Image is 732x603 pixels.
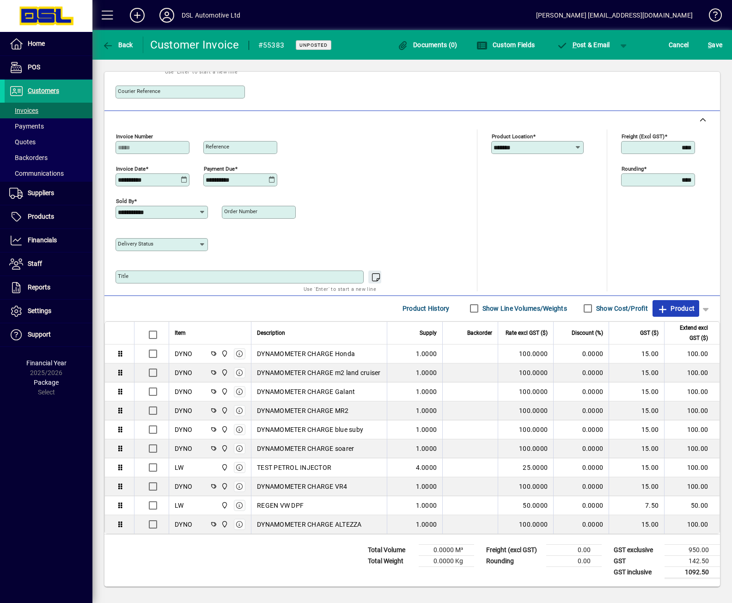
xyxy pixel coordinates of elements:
td: 0.0000 Kg [419,555,474,566]
a: POS [5,56,92,79]
span: Financial Year [26,359,67,367]
span: P [573,41,577,49]
span: S [708,41,712,49]
span: DYNAMOMETER CHARGE m2 land cruiser [257,368,381,377]
span: Rate excl GST ($) [506,328,548,338]
td: Rounding [482,555,546,566]
span: ost & Email [556,41,610,49]
span: Central [219,368,229,378]
a: Quotes [5,134,92,150]
span: Unposted [299,42,328,48]
span: 1.0000 [416,482,437,491]
td: 15.00 [609,382,664,401]
div: LW [175,463,184,472]
span: Central [219,443,229,454]
span: Financials [28,236,57,244]
td: 100.00 [664,439,720,458]
span: Extend excl GST ($) [670,323,708,343]
span: DYNAMOMETER CHARGE ALTEZZA [257,520,362,529]
span: Central [219,500,229,511]
mat-label: Payment due [204,165,235,172]
span: 1.0000 [416,444,437,453]
mat-label: Invoice number [116,133,153,139]
td: GST inclusive [609,566,665,578]
div: DYNO [175,349,192,358]
span: Backorder [467,328,492,338]
span: Item [175,328,186,338]
a: Backorders [5,150,92,166]
button: Back [100,37,135,53]
a: Financials [5,229,92,252]
span: Communications [9,170,64,177]
td: 0.0000 [553,496,609,515]
span: DYNAMOMETER CHARGE Galant [257,387,355,396]
mat-label: Freight (excl GST) [622,133,665,139]
td: 100.00 [664,363,720,382]
span: DYNAMOMETER CHARGE MR2 [257,406,349,415]
td: Freight (excl GST) [482,544,546,555]
span: Central [219,481,229,492]
mat-label: Reference [206,143,229,150]
span: DYNAMOMETER CHARGE VR4 [257,482,348,491]
td: 0.0000 [553,515,609,534]
div: 100.0000 [504,368,548,377]
div: DYNO [175,482,192,491]
td: 0.00 [546,555,602,566]
a: Invoices [5,103,92,118]
span: ave [708,37,722,52]
td: 0.0000 [553,420,609,439]
td: 15.00 [609,477,664,496]
div: DYNO [175,368,192,377]
a: Staff [5,252,92,276]
td: 15.00 [609,439,664,458]
label: Show Cost/Profit [594,304,648,313]
mat-label: Courier Reference [118,88,160,94]
td: 950.00 [665,544,720,555]
button: Product [653,300,699,317]
a: Support [5,323,92,346]
td: GST [609,555,665,566]
span: Backorders [9,154,48,161]
span: 1.0000 [416,387,437,396]
app-page-header-button: Back [92,37,143,53]
span: Staff [28,260,42,267]
mat-label: Rounding [622,165,644,172]
div: DYNO [175,444,192,453]
td: 100.00 [664,420,720,439]
span: 1.0000 [416,520,437,529]
span: Central [219,349,229,359]
div: [PERSON_NAME] [EMAIL_ADDRESS][DOMAIN_NAME] [536,8,693,23]
button: Save [706,37,725,53]
td: 142.50 [665,555,720,566]
td: 15.00 [609,458,664,477]
div: #55383 [258,38,285,53]
label: Show Line Volumes/Weights [481,304,567,313]
span: Home [28,40,45,47]
button: Cancel [666,37,691,53]
a: Settings [5,300,92,323]
td: Total Volume [363,544,419,555]
span: 1.0000 [416,406,437,415]
span: Custom Fields [476,41,535,49]
span: DYNAMOMETER CHARGE blue suby [257,425,363,434]
span: 1.0000 [416,425,437,434]
div: Customer Invoice [150,37,239,52]
span: 1.0000 [416,349,437,358]
a: Suppliers [5,182,92,205]
td: 100.00 [664,458,720,477]
div: DSL Automotive Ltd [182,8,240,23]
span: Package [34,379,59,386]
td: 0.0000 [553,345,609,363]
mat-label: Sold by [116,197,134,204]
td: 100.00 [664,345,720,363]
td: 0.0000 [553,363,609,382]
div: 100.0000 [504,520,548,529]
mat-label: Order number [224,208,257,215]
td: 15.00 [609,401,664,420]
span: Central [219,519,229,529]
td: 100.00 [664,515,720,534]
span: Central [219,425,229,435]
span: Description [257,328,285,338]
span: TEST PETROL INJECTOR [257,463,331,472]
a: Payments [5,118,92,134]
